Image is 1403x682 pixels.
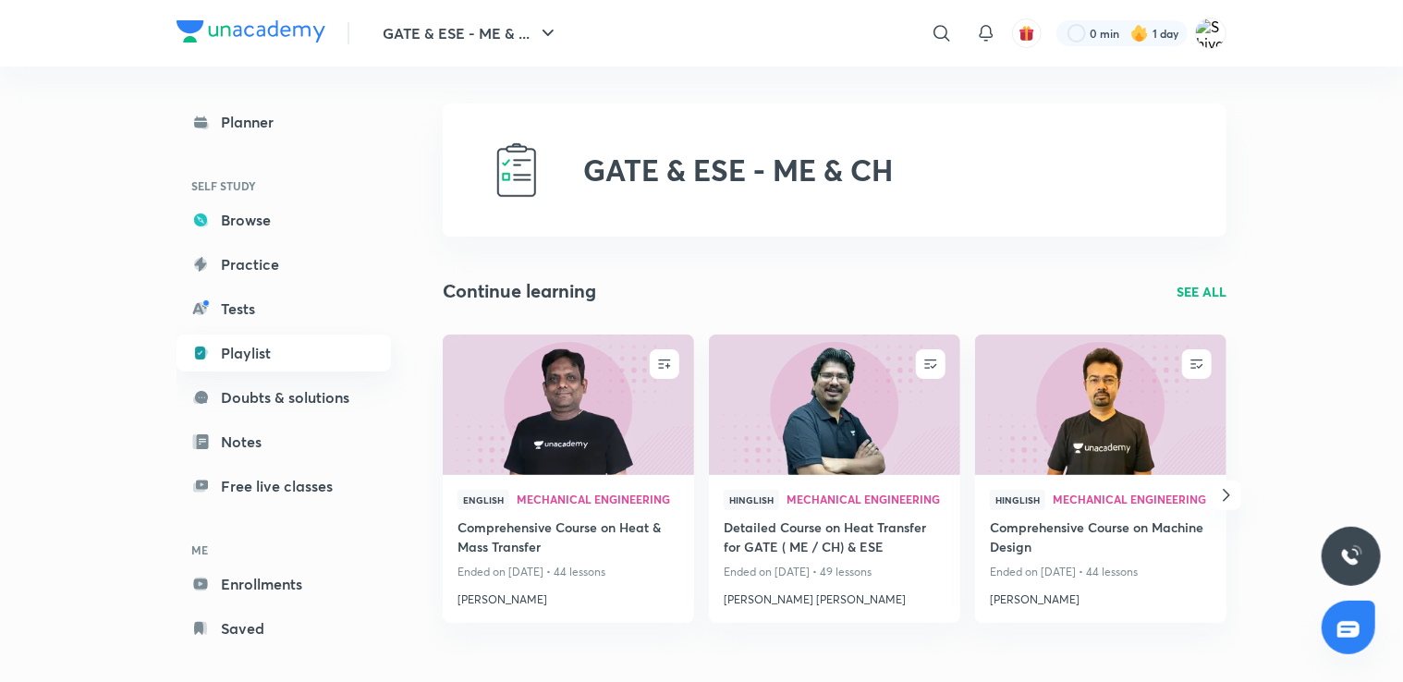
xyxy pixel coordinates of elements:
a: Enrollments [177,566,391,603]
img: avatar [1019,25,1035,42]
a: Browse [177,201,391,238]
img: streak [1130,24,1149,43]
span: Hinglish [990,490,1045,510]
span: Mechanical Engineering [517,493,679,505]
img: new-thumbnail [706,333,962,476]
a: [PERSON_NAME] [PERSON_NAME] [724,584,945,608]
a: [PERSON_NAME] [990,584,1212,608]
a: new-thumbnail [709,335,960,475]
a: new-thumbnail [975,335,1226,475]
img: new-thumbnail [972,333,1228,476]
a: Saved [177,610,391,647]
span: Hinglish [724,490,779,510]
a: Doubts & solutions [177,379,391,416]
a: Practice [177,246,391,283]
h2: GATE & ESE - ME & CH [583,152,893,188]
span: English [457,490,509,510]
a: Planner [177,104,391,140]
h6: ME [177,534,391,566]
h6: SELF STUDY [177,170,391,201]
a: Free live classes [177,468,391,505]
a: Detailed Course on Heat Transfer for GATE ( ME / CH) & ESE [724,518,945,560]
span: Mechanical Engineering [1053,493,1212,505]
a: Tests [177,290,391,327]
p: Ended on [DATE] • 49 lessons [724,560,945,584]
img: Company Logo [177,20,325,43]
a: Company Logo [177,20,325,47]
p: Ended on [DATE] • 44 lessons [457,560,679,584]
img: ttu [1340,545,1362,567]
img: new-thumbnail [440,333,696,476]
h2: Continue learning [443,277,596,305]
a: Mechanical Engineering [1053,493,1212,506]
p: Ended on [DATE] • 44 lessons [990,560,1212,584]
button: avatar [1012,18,1042,48]
span: Mechanical Engineering [787,493,945,505]
a: Mechanical Engineering [787,493,945,506]
img: Shivam Singh [1195,18,1226,49]
a: new-thumbnail [443,335,694,475]
a: Playlist [177,335,391,371]
button: GATE & ESE - ME & ... [372,15,570,52]
a: Mechanical Engineering [517,493,679,506]
a: Notes [177,423,391,460]
img: GATE & ESE - ME & CH [487,140,546,200]
a: [PERSON_NAME] [457,584,679,608]
a: SEE ALL [1177,282,1226,301]
a: Comprehensive Course on Heat & Mass Transfer [457,518,679,560]
a: Comprehensive Course on Machine Design [990,518,1212,560]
